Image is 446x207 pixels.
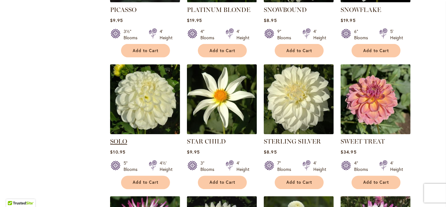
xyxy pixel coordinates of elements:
[277,160,295,173] div: 7" Blooms
[210,180,235,185] span: Add to Cart
[121,176,170,189] button: Add to Cart
[264,6,307,14] a: SNOWBOUND
[390,160,403,173] div: 4' Height
[5,185,22,202] iframe: Launch Accessibility Center
[286,180,312,185] span: Add to Cart
[264,149,277,155] span: $8.95
[121,44,170,57] button: Add to Cart
[275,44,324,57] button: Add to Cart
[133,48,158,53] span: Add to Cart
[264,64,334,134] img: Sterling Silver
[236,28,249,41] div: 4' Height
[264,130,334,136] a: Sterling Silver
[200,160,218,173] div: 3" Blooms
[124,28,141,41] div: 3½" Blooms
[200,28,218,41] div: 4" Blooms
[187,64,257,134] img: STAR CHILD
[341,130,411,136] a: SWEET TREAT
[354,160,372,173] div: 4" Blooms
[187,149,199,155] span: $9.95
[352,44,401,57] button: Add to Cart
[341,6,381,14] a: SNOWFLAKE
[160,28,173,41] div: 4' Height
[110,17,123,23] span: $9.95
[313,160,326,173] div: 4' Height
[198,44,247,57] button: Add to Cart
[341,149,356,155] span: $34.95
[354,28,372,41] div: 6" Blooms
[187,138,226,145] a: STAR CHILD
[313,28,326,41] div: 4' Height
[277,28,295,41] div: 9" Blooms
[187,6,250,14] a: PLATINUM BLONDE
[187,17,202,23] span: $19.95
[363,180,389,185] span: Add to Cart
[160,160,173,173] div: 4½' Height
[187,130,257,136] a: STAR CHILD
[363,48,389,53] span: Add to Cart
[264,17,277,23] span: $8.95
[133,180,158,185] span: Add to Cart
[352,176,401,189] button: Add to Cart
[275,176,324,189] button: Add to Cart
[198,176,247,189] button: Add to Cart
[110,130,180,136] a: SOLO
[110,138,127,145] a: SOLO
[110,64,180,134] img: SOLO
[236,160,249,173] div: 4' Height
[341,138,385,145] a: SWEET TREAT
[124,160,141,173] div: 5" Blooms
[341,64,411,134] img: SWEET TREAT
[210,48,235,53] span: Add to Cart
[110,6,136,14] a: PICASSO
[110,149,125,155] span: $10.95
[264,138,321,145] a: STERLING SILVER
[390,28,403,41] div: 5' Height
[341,17,355,23] span: $19.95
[286,48,312,53] span: Add to Cart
